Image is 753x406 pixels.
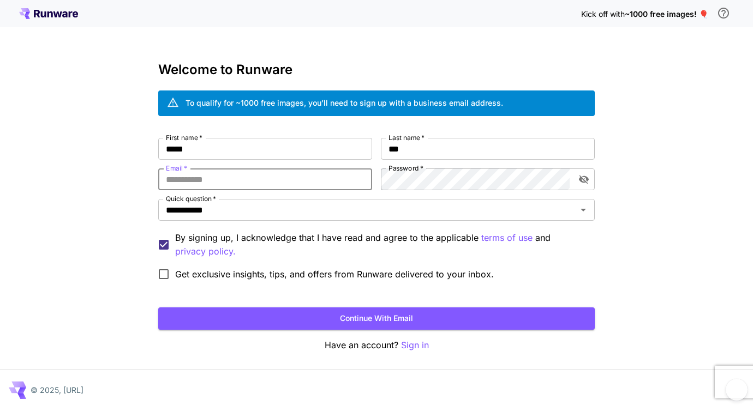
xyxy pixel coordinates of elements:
p: terms of use [481,231,533,245]
div: To qualify for ~1000 free images, you’ll need to sign up with a business email address. [186,97,503,108]
span: ~1000 free images! 🎈 [625,9,708,19]
p: © 2025, [URL] [31,384,83,396]
p: By signing up, I acknowledge that I have read and agree to the applicable and [175,231,586,258]
label: First name [166,133,202,142]
label: Quick question [166,194,216,203]
button: By signing up, I acknowledge that I have read and agree to the applicable terms of use and [175,245,236,258]
button: Continue with email [158,307,595,330]
span: Get exclusive insights, tips, and offers from Runware delivered to your inbox. [175,268,494,281]
button: By signing up, I acknowledge that I have read and agree to the applicable and privacy policy. [481,231,533,245]
button: Sign in [401,338,429,352]
label: Last name [389,133,425,142]
button: In order to qualify for free credit, you need to sign up with a business email address and click ... [713,2,734,24]
button: toggle password visibility [574,169,594,189]
button: Open [576,202,591,217]
span: Kick off with [581,9,625,19]
h3: Welcome to Runware [158,62,595,77]
p: Have an account? [158,338,595,352]
p: privacy policy. [175,245,236,258]
label: Email [166,163,187,173]
label: Password [389,163,423,173]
